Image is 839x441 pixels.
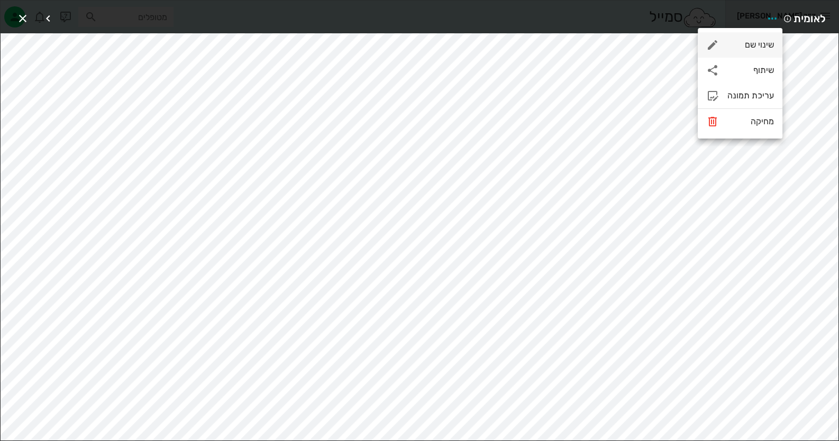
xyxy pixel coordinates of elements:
div: עריכת תמונה [727,90,774,100]
div: שינוי שם [727,40,774,50]
span: לאומית [794,10,826,27]
div: שיתוף [727,65,774,75]
div: שיתוף [698,58,782,83]
div: עריכת תמונה [698,83,782,108]
div: מחיקה [727,116,774,126]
